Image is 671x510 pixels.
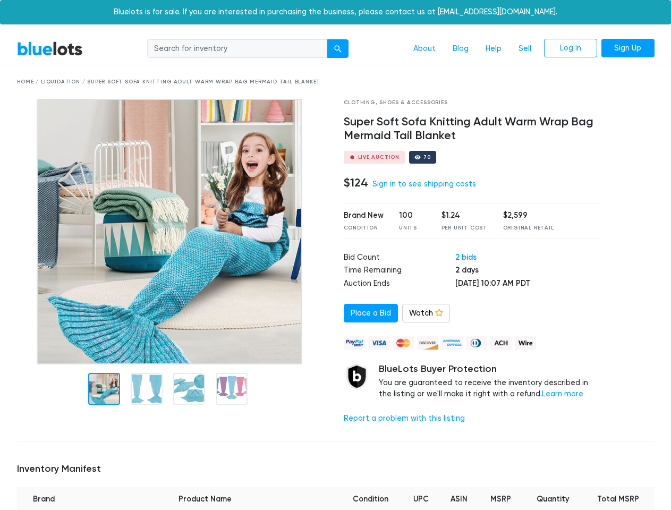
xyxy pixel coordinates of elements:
td: 2 days [455,265,600,278]
img: diners_club-c48f30131b33b1bb0e5d0e2dbd43a8bea4cb12cb2961413e2f4250e06c020426.png [466,336,487,350]
h4: $124 [344,176,368,190]
a: Learn more [542,389,583,398]
a: Place a Bid [344,304,398,323]
img: mastercard-42073d1d8d11d6635de4c079ffdb20a4f30a903dc55d1612383a1b395dd17f39.png [393,336,414,350]
h5: Inventory Manifest [17,463,655,475]
div: Live Auction [358,155,400,160]
td: Auction Ends [344,278,455,291]
a: Sell [510,39,540,59]
div: Units [399,224,426,232]
input: Search for inventory [147,39,328,58]
a: 2 bids [455,252,477,262]
a: Sign in to see shipping costs [372,180,476,189]
a: About [405,39,444,59]
div: Per Unit Cost [441,224,487,232]
a: Blog [444,39,477,59]
div: You are guaranteed to receive the inventory described in the listing or we'll make it right with ... [379,363,600,400]
a: Watch [402,304,450,323]
div: $1.24 [441,210,487,222]
div: Original Retail [503,224,554,232]
a: BlueLots [17,41,83,56]
td: [DATE] 10:07 AM PDT [455,278,600,291]
a: Report a problem with this listing [344,414,465,423]
h5: BlueLots Buyer Protection [379,363,600,375]
div: Brand New [344,210,384,222]
img: 7f9b0736-54c8-443e-8eda-9849d83e3ec4-1755079590.jpg [37,99,303,364]
img: paypal_credit-80455e56f6e1299e8d57f40c0dcee7b8cd4ae79b9eccbfc37e2480457ba36de9.png [344,336,365,350]
img: visa-79caf175f036a155110d1892330093d4c38f53c55c9ec9e2c3a54a56571784bb.png [368,336,389,350]
img: ach-b7992fed28a4f97f893c574229be66187b9afb3f1a8d16a4691d3d3140a8ab00.png [490,336,512,350]
div: Clothing, Shoes & Accessories [344,99,600,107]
td: Bid Count [344,252,455,265]
a: Help [477,39,510,59]
td: Time Remaining [344,265,455,278]
img: buyer_protection_shield-3b65640a83011c7d3ede35a8e5a80bfdfaa6a97447f0071c1475b91a4b0b3d01.png [344,363,370,390]
img: discover-82be18ecfda2d062aad2762c1ca80e2d36a4073d45c9e0ffae68cd515fbd3d32.png [417,336,438,350]
a: Sign Up [601,39,655,58]
img: american_express-ae2a9f97a040b4b41f6397f7637041a5861d5f99d0716c09922aba4e24c8547d.png [441,336,463,350]
div: 100 [399,210,426,222]
div: Condition [344,224,384,232]
div: $2,599 [503,210,554,222]
img: wire-908396882fe19aaaffefbd8e17b12f2f29708bd78693273c0e28e3a24408487f.png [515,336,536,350]
div: Home / Liquidation / Super Soft Sofa Knitting Adult Warm Wrap Bag Mermaid Tail Blanket [17,78,655,86]
div: 70 [423,155,431,160]
a: Log In [544,39,597,58]
h4: Super Soft Sofa Knitting Adult Warm Wrap Bag Mermaid Tail Blanket [344,115,600,143]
